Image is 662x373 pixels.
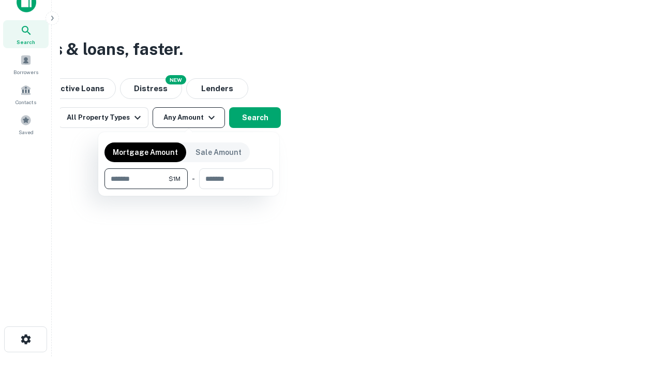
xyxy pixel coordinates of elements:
p: Sale Amount [195,147,242,158]
div: - [192,168,195,189]
span: $1M [169,174,180,183]
p: Mortgage Amount [113,147,178,158]
iframe: Chat Widget [610,290,662,340]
